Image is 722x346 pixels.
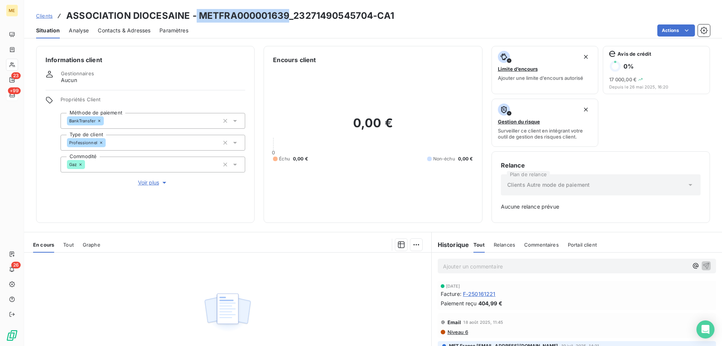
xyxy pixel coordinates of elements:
span: 404,99 € [478,299,502,307]
span: Paiement reçu [441,299,477,307]
h3: ASSOCIATION DIOCESAINE - METFRA000001639_23271490545704-CA1 [66,9,394,23]
span: 0,00 € [293,155,308,162]
input: Ajouter une valeur [106,139,112,146]
span: Clients Autre mode de paiement [507,181,590,189]
span: 0,00 € [458,155,473,162]
span: Situation [36,27,60,34]
span: BankTransfer [69,119,96,123]
span: Tout [63,242,74,248]
span: Analyse [69,27,89,34]
button: Voir plus [61,178,245,187]
span: Depuis le 26 mai 2025, 16:20 [609,85,704,89]
span: F-250161221 [463,290,496,298]
h6: Historique [432,240,469,249]
span: Commentaires [524,242,559,248]
img: Logo LeanPay [6,329,18,341]
span: Surveiller ce client en intégrant votre outil de gestion des risques client. [498,128,592,140]
h2: 0,00 € [273,116,473,138]
span: Paramètres [159,27,188,34]
span: Aucune relance prévue [501,203,701,210]
span: En cours [33,242,54,248]
span: Avis de crédit [617,51,651,57]
span: Contacts & Adresses [98,27,150,34]
span: Gaz [69,162,77,167]
span: Échu [279,155,290,162]
span: 17 000,00 € [609,76,637,82]
button: Gestion du risqueSurveiller ce client en intégrant votre outil de gestion des risques client. [491,99,599,147]
span: Relances [494,242,515,248]
span: Clients [36,13,53,19]
div: ME [6,5,18,17]
span: Professionnel [69,140,97,145]
h6: Relance [501,161,701,170]
img: Empty state [203,289,252,336]
h6: Encours client [273,55,316,64]
h6: 0 % [623,62,634,70]
h6: Informations client [46,55,245,64]
span: Voir plus [138,179,168,186]
span: [DATE] [446,284,460,288]
input: Ajouter une valeur [104,117,110,124]
span: 0 [272,149,275,155]
div: Open Intercom Messenger [696,320,714,338]
span: Limite d’encours [498,66,538,72]
span: +99 [8,87,21,94]
span: Ajouter une limite d’encours autorisé [498,75,583,81]
span: Gestion du risque [498,119,540,125]
button: Actions [657,24,695,37]
button: Limite d’encoursAjouter une limite d’encours autorisé [491,46,599,94]
span: Facture : [441,290,461,298]
span: Graphe [83,242,100,248]
span: 26 [11,262,21,268]
span: Niveau 6 [447,329,468,335]
span: Propriétés Client [61,96,245,107]
span: Tout [473,242,485,248]
span: Gestionnaires [61,70,94,76]
span: 23 [11,72,21,79]
span: Email [447,319,461,325]
span: Portail client [568,242,597,248]
span: Non-échu [433,155,455,162]
input: Ajouter une valeur [85,161,91,168]
span: Aucun [61,76,77,84]
a: Clients [36,12,53,20]
span: 18 août 2025, 11:45 [463,320,503,325]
